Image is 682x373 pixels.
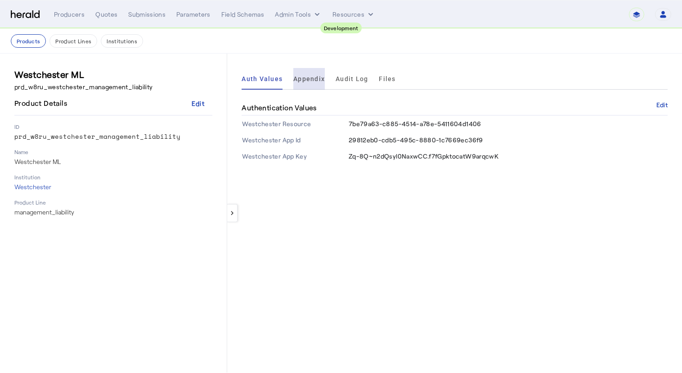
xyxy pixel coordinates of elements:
div: Field Schemas [221,10,265,19]
div: Producers [54,10,85,19]
span: Auth Values [242,76,283,82]
span: Files [379,76,395,82]
button: Product Lines [49,34,97,48]
h4: Product Details [14,98,71,109]
a: Audit Log [336,68,368,90]
div: Parameters [176,10,211,19]
p: management_liability [14,208,212,217]
a: Files [379,68,395,90]
div: Quotes [95,10,117,19]
span: Appendix [293,76,325,82]
img: Herald Logo [11,10,40,19]
p: Name [14,148,212,155]
div: Development [320,23,362,33]
button: Institutions [101,34,143,48]
mat-icon: keyboard_arrow_left [228,209,236,217]
th: Westchester App Key [242,148,348,164]
span: Zq-8Q~n2dQsyl0NaxwCC.f7fGpktocatW9arqcwK [349,152,498,160]
button: internal dropdown menu [275,10,322,19]
th: Westchester Resource [242,116,348,132]
a: Auth Values [242,68,283,90]
h4: Authentication Values [242,102,320,113]
span: 29812eb0-cdb5-495c-8880-1c7669ec36f9 [349,136,483,144]
button: Edit [656,102,668,108]
p: prd_w8ru_westchester_management_liability [14,132,212,141]
p: Institution [14,173,212,181]
p: Product Line [14,199,212,206]
p: Westchester ML [14,157,212,166]
span: Audit Log [336,76,368,82]
button: Products [11,34,46,48]
p: prd_w8ru_westchester_management_liability [14,82,212,91]
button: Resources dropdown menu [332,10,375,19]
div: Edit [192,99,205,108]
p: Westchester [14,182,212,191]
div: Submissions [128,10,166,19]
a: Appendix [293,68,325,90]
th: Westchester App Id [242,132,348,148]
span: 7be79a63-c885-4514-a78e-5411604d1406 [349,120,481,127]
h3: Westchester ML [14,68,212,81]
p: ID [14,123,212,130]
button: Edit [184,95,212,111]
